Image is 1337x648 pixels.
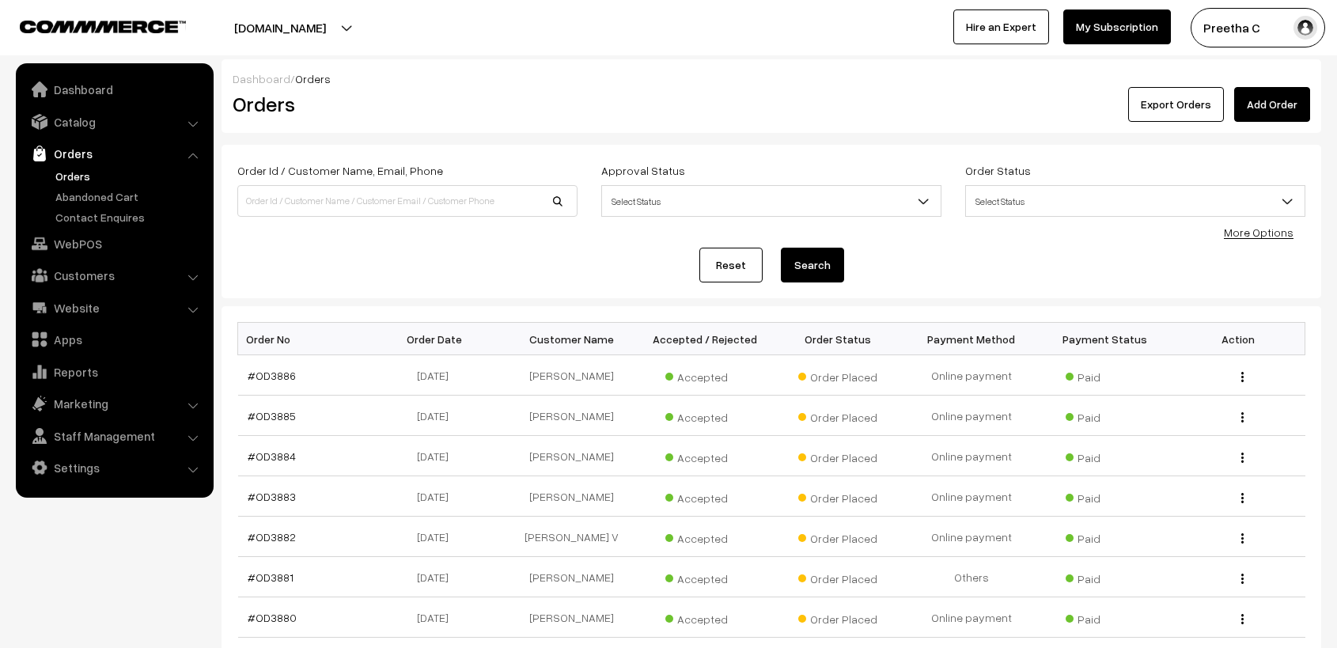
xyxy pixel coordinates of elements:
[248,570,294,584] a: #OD3881
[1293,16,1317,40] img: user
[237,185,578,217] input: Order Id / Customer Name / Customer Email / Customer Phone
[1063,9,1171,44] a: My Subscription
[905,557,1039,597] td: Others
[20,358,208,386] a: Reports
[1241,533,1244,544] img: Menu
[905,597,1039,638] td: Online payment
[505,597,638,638] td: [PERSON_NAME]
[20,108,208,136] a: Catalog
[248,530,296,544] a: #OD3882
[771,323,905,355] th: Order Status
[20,16,158,35] a: COMMMERCE
[371,323,505,355] th: Order Date
[51,188,208,205] a: Abandoned Cart
[905,517,1039,557] td: Online payment
[665,567,744,587] span: Accepted
[295,72,331,85] span: Orders
[505,436,638,476] td: [PERSON_NAME]
[20,21,186,32] img: COMMMERCE
[248,449,296,463] a: #OD3884
[965,162,1031,179] label: Order Status
[1066,365,1145,385] span: Paid
[371,476,505,517] td: [DATE]
[966,188,1305,215] span: Select Status
[601,185,941,217] span: Select Status
[505,557,638,597] td: [PERSON_NAME]
[798,405,877,426] span: Order Placed
[371,396,505,436] td: [DATE]
[248,611,297,624] a: #OD3880
[665,405,744,426] span: Accepted
[233,92,576,116] h2: Orders
[371,557,505,597] td: [DATE]
[237,162,443,179] label: Order Id / Customer Name, Email, Phone
[233,70,1310,87] div: /
[248,369,296,382] a: #OD3886
[798,526,877,547] span: Order Placed
[20,75,208,104] a: Dashboard
[665,445,744,466] span: Accepted
[1241,574,1244,584] img: Menu
[665,365,744,385] span: Accepted
[1241,412,1244,423] img: Menu
[905,323,1039,355] th: Payment Method
[781,248,844,282] button: Search
[638,323,771,355] th: Accepted / Rejected
[699,248,763,282] a: Reset
[798,365,877,385] span: Order Placed
[20,261,208,290] a: Customers
[179,8,381,47] button: [DOMAIN_NAME]
[371,517,505,557] td: [DATE]
[665,526,744,547] span: Accepted
[248,409,296,423] a: #OD3885
[505,323,638,355] th: Customer Name
[20,139,208,168] a: Orders
[20,422,208,450] a: Staff Management
[798,567,877,587] span: Order Placed
[20,294,208,322] a: Website
[1066,526,1145,547] span: Paid
[20,453,208,482] a: Settings
[905,396,1039,436] td: Online payment
[798,445,877,466] span: Order Placed
[233,72,290,85] a: Dashboard
[1066,405,1145,426] span: Paid
[1241,453,1244,463] img: Menu
[601,162,685,179] label: Approval Status
[1224,225,1293,239] a: More Options
[1038,323,1172,355] th: Payment Status
[1066,567,1145,587] span: Paid
[238,323,372,355] th: Order No
[1241,614,1244,624] img: Menu
[798,486,877,506] span: Order Placed
[1241,493,1244,503] img: Menu
[371,436,505,476] td: [DATE]
[51,209,208,225] a: Contact Enquires
[905,476,1039,517] td: Online payment
[965,185,1305,217] span: Select Status
[665,486,744,506] span: Accepted
[1234,87,1310,122] a: Add Order
[1128,87,1224,122] button: Export Orders
[602,188,941,215] span: Select Status
[248,490,296,503] a: #OD3883
[505,517,638,557] td: [PERSON_NAME] V
[1066,445,1145,466] span: Paid
[953,9,1049,44] a: Hire an Expert
[665,607,744,627] span: Accepted
[905,355,1039,396] td: Online payment
[1066,607,1145,627] span: Paid
[505,355,638,396] td: [PERSON_NAME]
[1191,8,1325,47] button: Preetha C
[505,396,638,436] td: [PERSON_NAME]
[505,476,638,517] td: [PERSON_NAME]
[905,436,1039,476] td: Online payment
[371,355,505,396] td: [DATE]
[20,389,208,418] a: Marketing
[1172,323,1305,355] th: Action
[51,168,208,184] a: Orders
[798,607,877,627] span: Order Placed
[20,229,208,258] a: WebPOS
[371,597,505,638] td: [DATE]
[1241,372,1244,382] img: Menu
